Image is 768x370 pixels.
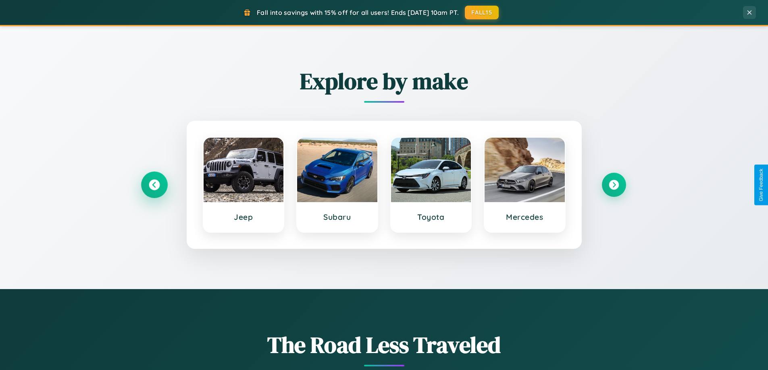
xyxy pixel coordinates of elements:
h2: Explore by make [142,66,626,97]
h1: The Road Less Traveled [142,329,626,360]
h3: Jeep [212,212,276,222]
h3: Toyota [399,212,463,222]
button: FALL15 [465,6,499,19]
h3: Mercedes [493,212,557,222]
h3: Subaru [305,212,369,222]
span: Fall into savings with 15% off for all users! Ends [DATE] 10am PT. [257,8,459,17]
div: Give Feedback [758,169,764,201]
